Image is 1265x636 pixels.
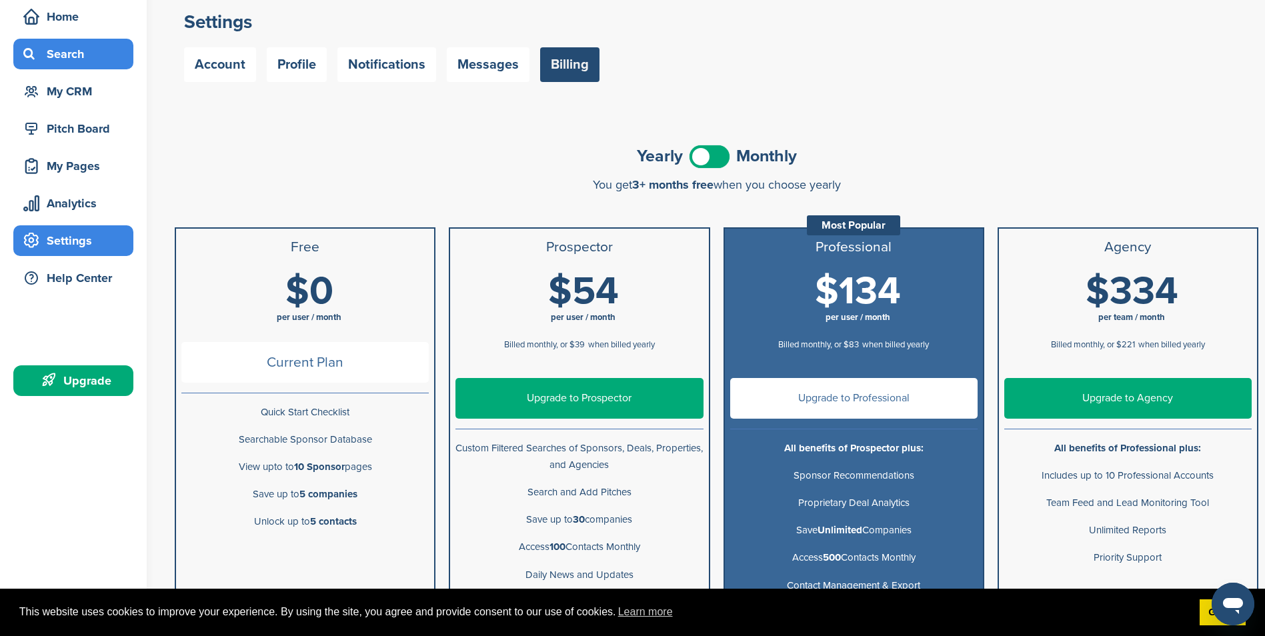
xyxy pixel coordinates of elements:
[588,339,655,350] span: when billed yearly
[13,225,133,256] a: Settings
[815,268,901,315] span: $134
[730,577,978,594] p: Contact Management & Export
[504,339,585,350] span: Billed monthly, or $39
[13,151,133,181] a: My Pages
[455,539,703,555] p: Access Contacts Monthly
[285,268,333,315] span: $0
[181,431,429,448] p: Searchable Sponsor Database
[20,117,133,141] div: Pitch Board
[1004,522,1252,539] p: Unlimited Reports
[548,268,619,315] span: $54
[818,524,862,536] b: Unlimited
[784,442,924,454] b: All benefits of Prospector plus:
[540,47,599,82] a: Billing
[277,312,341,323] span: per user / month
[447,47,529,82] a: Messages
[181,486,429,503] p: Save up to
[181,513,429,530] p: Unlock up to
[13,1,133,32] a: Home
[175,178,1258,191] div: You get when you choose yearly
[1004,467,1252,484] p: Includes up to 10 Professional Accounts
[1086,268,1178,315] span: $334
[20,42,133,66] div: Search
[616,602,675,622] a: learn more about cookies
[337,47,436,82] a: Notifications
[730,522,978,539] p: Save Companies
[455,440,703,473] p: Custom Filtered Searches of Sponsors, Deals, Properties, and Agencies
[455,511,703,528] p: Save up to companies
[181,239,429,255] h3: Free
[455,378,703,419] a: Upgrade to Prospector
[181,404,429,421] p: Quick Start Checklist
[736,148,797,165] span: Monthly
[455,567,703,583] p: Daily News and Updates
[1004,239,1252,255] h3: Agency
[730,378,978,419] a: Upgrade to Professional
[1098,312,1165,323] span: per team / month
[20,154,133,178] div: My Pages
[632,177,714,192] span: 3+ months free
[455,484,703,501] p: Search and Add Pitches
[20,5,133,29] div: Home
[1004,495,1252,511] p: Team Feed and Lead Monitoring Tool
[20,229,133,253] div: Settings
[573,513,585,525] b: 30
[13,39,133,69] a: Search
[299,488,357,500] b: 5 companies
[13,188,133,219] a: Analytics
[20,369,133,393] div: Upgrade
[823,551,841,563] b: 500
[455,239,703,255] h3: Prospector
[20,191,133,215] div: Analytics
[310,515,357,527] b: 5 contacts
[1054,442,1201,454] b: All benefits of Professional plus:
[807,215,900,235] div: Most Popular
[1051,339,1135,350] span: Billed monthly, or $221
[730,549,978,566] p: Access Contacts Monthly
[549,541,565,553] b: 100
[13,263,133,293] a: Help Center
[20,79,133,103] div: My CRM
[826,312,890,323] span: per user / month
[1200,599,1246,626] a: dismiss cookie message
[13,365,133,396] a: Upgrade
[1004,549,1252,566] p: Priority Support
[181,342,429,383] span: Current Plan
[730,239,978,255] h3: Professional
[19,602,1189,622] span: This website uses cookies to improve your experience. By using the site, you agree and provide co...
[1004,378,1252,419] a: Upgrade to Agency
[778,339,859,350] span: Billed monthly, or $83
[184,47,256,82] a: Account
[551,312,615,323] span: per user / month
[730,495,978,511] p: Proprietary Deal Analytics
[862,339,929,350] span: when billed yearly
[1212,583,1254,625] iframe: Button to launch messaging window
[1138,339,1205,350] span: when billed yearly
[637,148,683,165] span: Yearly
[267,47,327,82] a: Profile
[181,459,429,475] p: View upto to pages
[13,76,133,107] a: My CRM
[730,467,978,484] p: Sponsor Recommendations
[184,10,1249,34] h2: Settings
[294,461,345,473] b: 10 Sponsor
[20,266,133,290] div: Help Center
[13,113,133,144] a: Pitch Board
